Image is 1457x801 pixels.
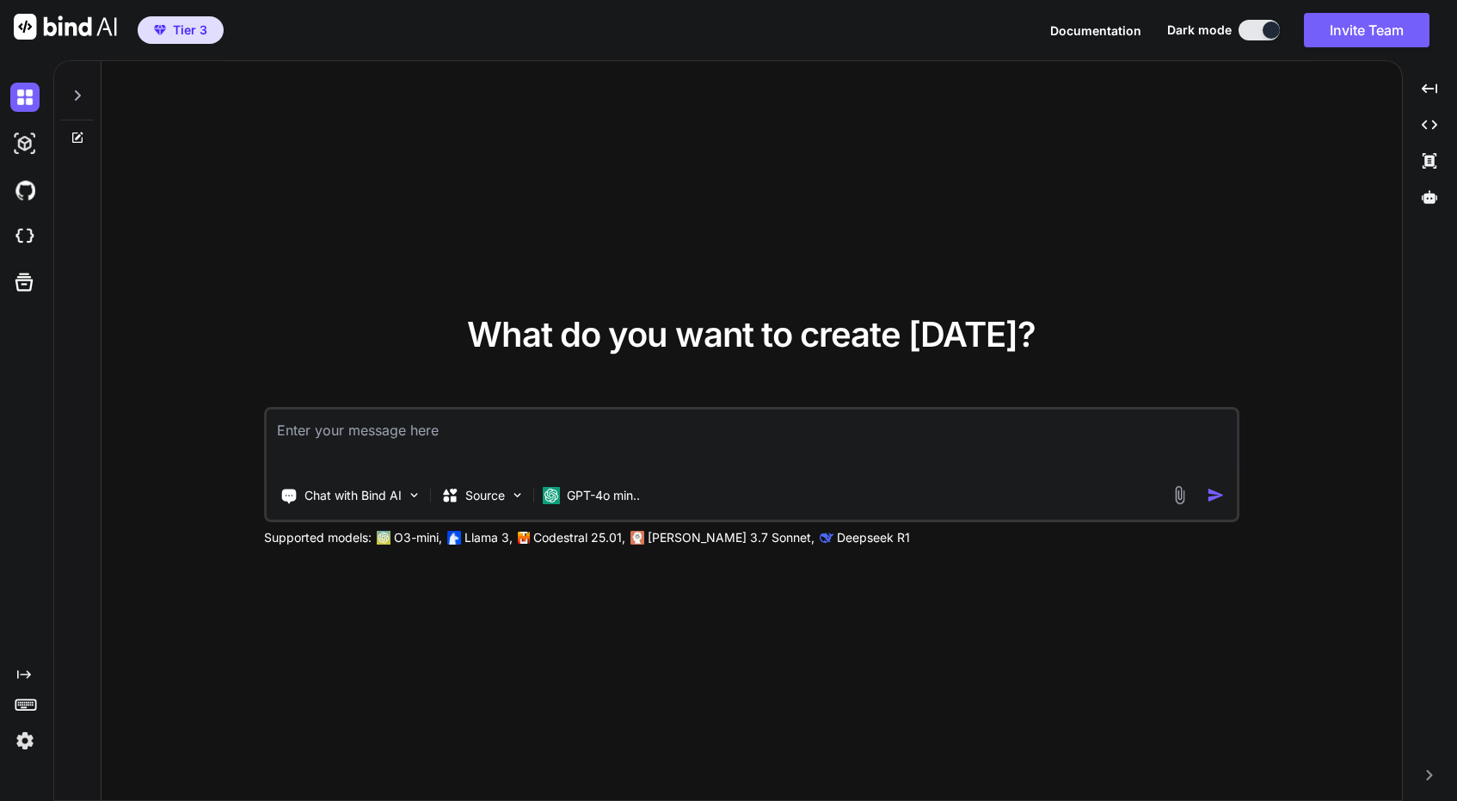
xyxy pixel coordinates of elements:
span: Tier 3 [173,22,207,39]
img: settings [10,726,40,755]
img: darkAi-studio [10,129,40,158]
p: Llama 3, [464,529,513,546]
button: Invite Team [1304,13,1429,47]
p: GPT-4o min.. [567,487,640,504]
img: GPT-4o mini [543,487,560,504]
span: Documentation [1050,23,1141,38]
span: What do you want to create [DATE]? [467,313,1036,355]
p: [PERSON_NAME] 3.7 Sonnet, [648,529,815,546]
img: attachment [1170,485,1190,505]
img: Bind AI [14,14,117,40]
img: Llama2 [447,531,461,545]
img: darkChat [10,83,40,112]
button: premiumTier 3 [138,16,224,44]
p: Codestral 25.01, [533,529,625,546]
img: githubDark [10,176,40,205]
p: Chat with Bind AI [304,487,402,504]
img: claude [630,531,644,545]
p: Supported models: [264,529,372,546]
span: Dark mode [1167,22,1232,39]
img: Pick Tools [407,488,421,502]
img: premium [154,25,166,35]
p: Source [465,487,505,504]
p: Deepseek R1 [837,529,910,546]
img: claude [820,531,833,545]
img: GPT-4 [377,531,390,545]
img: icon [1207,486,1225,504]
img: Pick Models [510,488,525,502]
img: cloudideIcon [10,222,40,251]
button: Documentation [1050,22,1141,40]
img: Mistral-AI [518,532,530,544]
p: O3-mini, [394,529,442,546]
